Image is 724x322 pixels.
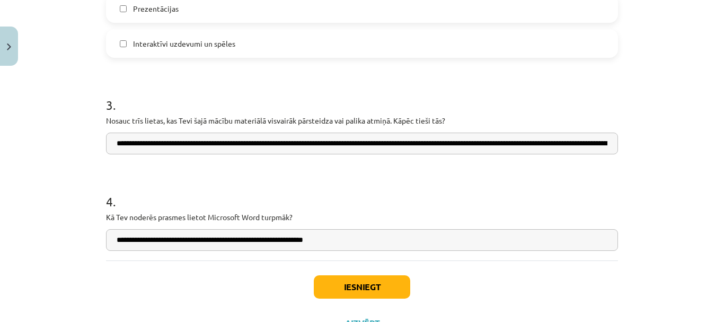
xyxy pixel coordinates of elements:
img: icon-close-lesson-0947bae3869378f0d4975bcd49f059093ad1ed9edebbc8119c70593378902aed.svg [7,43,11,50]
h1: 3 . [106,79,618,112]
input: Prezentācijas [120,5,127,12]
input: Interaktīvi uzdevumi un spēles [120,40,127,47]
h1: 4 . [106,176,618,208]
button: Iesniegt [314,275,410,299]
p: Kā Tev noderēs prasmes lietot Microsoft Word turpmāk? [106,212,618,223]
span: Interaktīvi uzdevumi un spēles [133,38,235,49]
span: Prezentācijas [133,3,179,14]
p: Nosauc trīs lietas, kas Tevi šajā mācību materiālā visvairāk pārsteidza vai palika atmiņā. Kāpēc ... [106,115,618,126]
